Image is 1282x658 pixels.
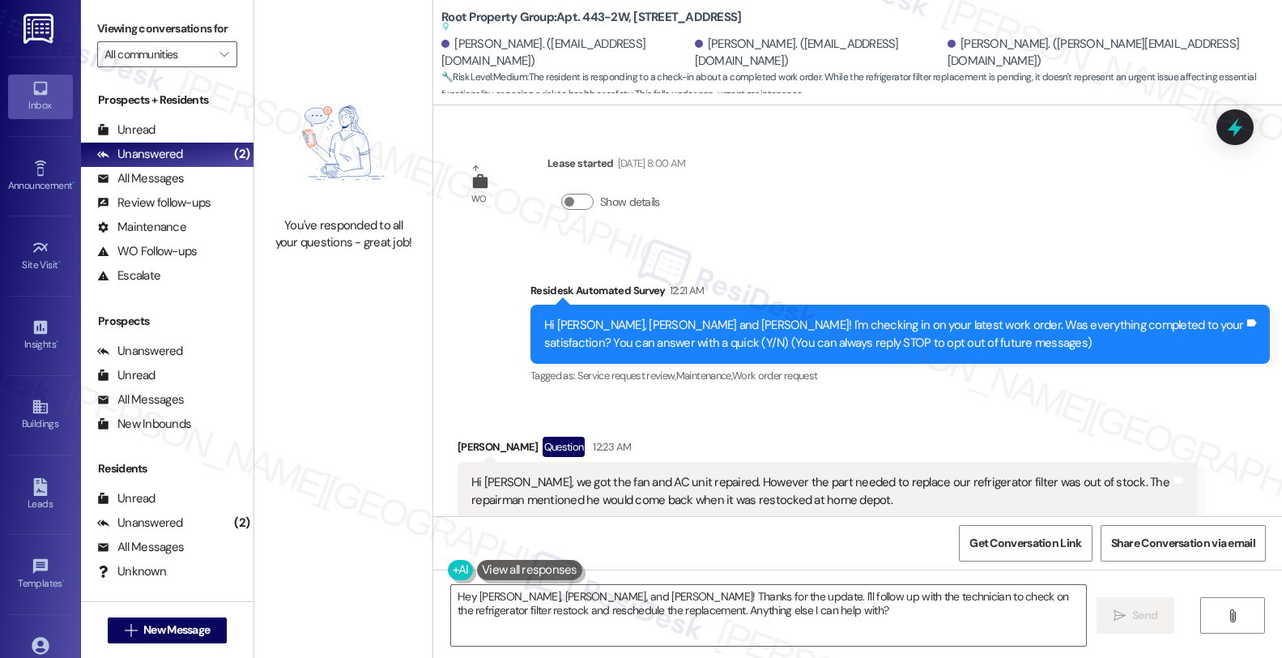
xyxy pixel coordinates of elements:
b: Root Property Group: Apt. 443-2W, [STREET_ADDRESS] [441,9,741,36]
div: Prospects [81,313,253,330]
div: Unanswered [97,146,183,163]
i:  [125,624,137,637]
span: • [62,575,65,587]
div: All Messages [97,539,184,556]
a: Templates • [8,553,73,596]
span: • [58,257,61,268]
span: • [56,336,58,348]
label: Show details [600,194,660,211]
span: Share Conversation via email [1111,535,1255,552]
div: Hi [PERSON_NAME], [PERSON_NAME] and [PERSON_NAME]! I'm checking in on your latest work order. Was... [544,317,1244,352]
div: Maintenance [97,219,186,236]
div: [PERSON_NAME]. ([EMAIL_ADDRESS][DOMAIN_NAME]) [695,36,943,70]
span: • [72,177,75,189]
div: 12:21 AM [666,282,705,299]
a: Leads [8,473,73,517]
a: Inbox [8,75,73,118]
div: 12:23 AM [589,438,631,455]
img: ResiDesk Logo [23,14,57,44]
span: New Message [143,622,210,639]
label: Viewing conversations for [97,16,237,41]
div: WO [471,190,487,207]
div: Unread [97,490,155,507]
div: Unanswered [97,515,183,532]
div: Lease started [547,155,685,177]
div: Review follow-ups [97,194,211,211]
button: Share Conversation via email [1101,525,1266,562]
div: You've responded to all your questions - great job! [272,217,415,252]
img: empty-state [272,77,415,208]
span: Send [1132,607,1157,624]
div: Question [543,437,586,457]
div: Unread [97,367,155,384]
div: WO Follow-ups [97,243,197,260]
i:  [219,48,228,61]
div: Residesk Automated Survey [530,282,1270,305]
a: Site Visit • [8,234,73,278]
div: [DATE] 8:00 AM [614,155,686,172]
a: Insights • [8,314,73,357]
div: Escalate [97,267,160,284]
span: Service request review , [577,369,676,382]
div: [PERSON_NAME]. ([PERSON_NAME][EMAIL_ADDRESS][DOMAIN_NAME]) [948,36,1270,70]
div: [PERSON_NAME] [458,437,1197,463]
i:  [1226,609,1238,622]
div: Prospects + Residents [81,92,253,109]
div: Unknown [97,563,166,580]
span: Maintenance , [676,369,732,382]
div: [PERSON_NAME]. ([EMAIL_ADDRESS][DOMAIN_NAME]) [441,36,690,70]
div: (2) [230,142,253,167]
div: New Inbounds [97,416,191,433]
span: : The resident is responding to a check-in about a completed work order. While the refrigerator f... [441,69,1282,104]
strong: 🔧 Risk Level: Medium [441,70,527,83]
a: Buildings [8,393,73,437]
div: Unread [97,122,155,139]
span: Work order request [732,369,817,382]
div: Residents [81,460,253,477]
input: All communities [104,41,211,67]
div: Hi [PERSON_NAME], we got the fan and AC unit repaired. However the part needed to replace our ref... [471,474,1171,509]
textarea: Hey [PERSON_NAME], [PERSON_NAME], and [PERSON_NAME]! Thanks for the update. I'll follow up with t... [451,585,1086,646]
button: New Message [108,617,228,643]
div: (2) [230,511,253,536]
span: Get Conversation Link [969,535,1081,552]
button: Get Conversation Link [959,525,1092,562]
div: Unanswered [97,343,183,360]
div: All Messages [97,391,184,408]
i:  [1114,609,1126,622]
div: Tagged as: [530,364,1270,387]
button: Send [1097,597,1175,634]
div: All Messages [97,170,184,187]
